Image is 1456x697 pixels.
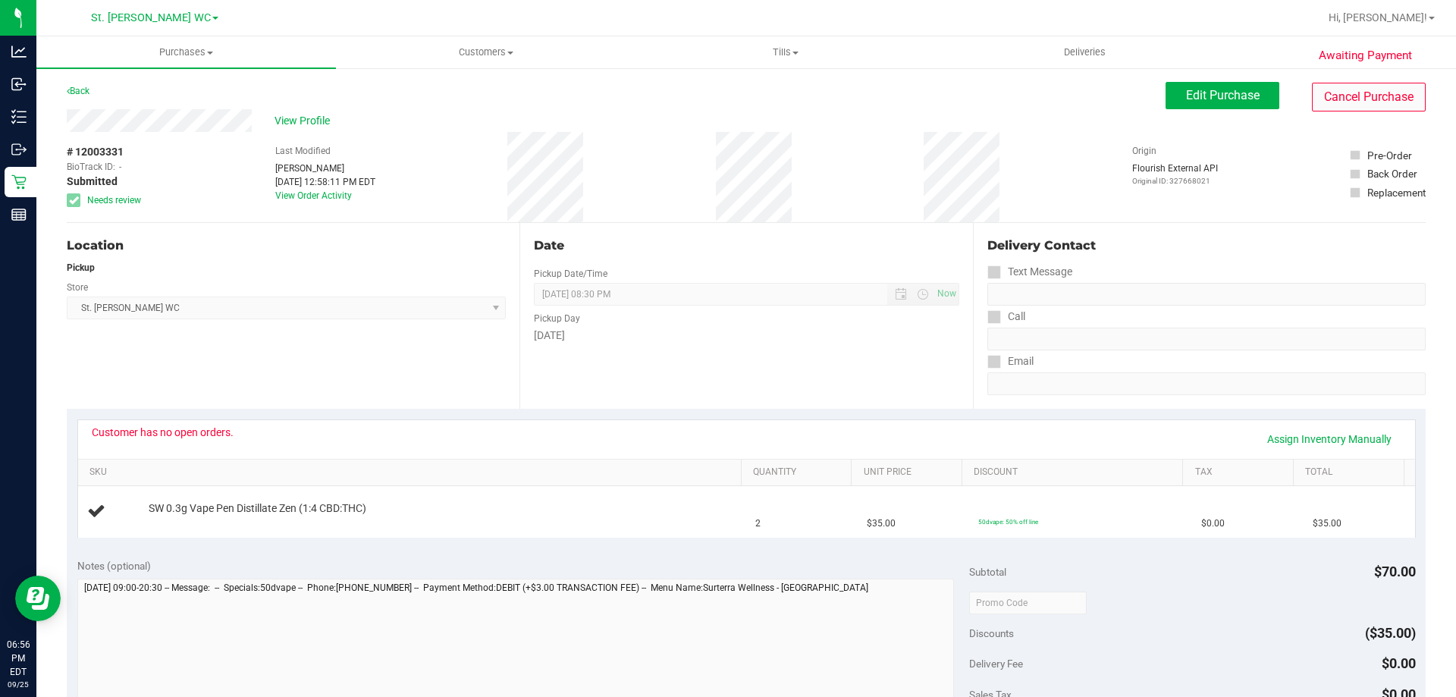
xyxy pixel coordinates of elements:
[635,36,935,68] a: Tills
[7,679,30,690] p: 09/25
[1132,175,1218,187] p: Original ID: 327668021
[969,658,1023,670] span: Delivery Fee
[755,516,761,531] span: 2
[67,237,506,255] div: Location
[1201,516,1225,531] span: $0.00
[864,466,956,479] a: Unit Price
[867,516,896,531] span: $35.00
[534,328,959,344] div: [DATE]
[987,306,1025,328] label: Call
[1186,88,1260,102] span: Edit Purchase
[11,77,27,92] inline-svg: Inbound
[1329,11,1427,24] span: Hi, [PERSON_NAME]!
[1374,564,1416,579] span: $70.00
[11,174,27,190] inline-svg: Retail
[969,592,1087,614] input: Promo Code
[974,466,1177,479] a: Discount
[87,193,141,207] span: Needs review
[987,283,1426,306] input: Format: (999) 999-9999
[1305,466,1398,479] a: Total
[987,237,1426,255] div: Delivery Contact
[92,426,234,438] div: Customer has no open orders.
[534,267,607,281] label: Pickup Date/Time
[1257,426,1401,452] a: Assign Inventory Manually
[67,262,95,273] strong: Pickup
[534,312,580,325] label: Pickup Day
[67,144,124,160] span: # 12003331
[67,160,115,174] span: BioTrack ID:
[91,11,211,24] span: St. [PERSON_NAME] WC
[935,36,1235,68] a: Deliveries
[987,261,1072,283] label: Text Message
[1166,82,1279,109] button: Edit Purchase
[275,175,375,189] div: [DATE] 12:58:11 PM EDT
[336,36,635,68] a: Customers
[7,638,30,679] p: 06:56 PM EDT
[969,566,1006,578] span: Subtotal
[36,36,336,68] a: Purchases
[275,162,375,175] div: [PERSON_NAME]
[15,576,61,621] iframe: Resource center
[753,466,846,479] a: Quantity
[119,160,121,174] span: -
[11,44,27,59] inline-svg: Analytics
[149,501,366,516] span: SW 0.3g Vape Pen Distillate Zen (1:4 CBD:THC)
[1319,47,1412,64] span: Awaiting Payment
[11,207,27,222] inline-svg: Reports
[89,466,735,479] a: SKU
[275,113,335,129] span: View Profile
[1132,144,1156,158] label: Origin
[1132,162,1218,187] div: Flourish External API
[1367,166,1417,181] div: Back Order
[534,237,959,255] div: Date
[987,328,1426,350] input: Format: (999) 999-9999
[1382,655,1416,671] span: $0.00
[1313,516,1341,531] span: $35.00
[1367,185,1426,200] div: Replacement
[337,46,635,59] span: Customers
[1365,625,1416,641] span: ($35.00)
[636,46,934,59] span: Tills
[11,109,27,124] inline-svg: Inventory
[67,174,118,190] span: Submitted
[67,281,88,294] label: Store
[275,190,352,201] a: View Order Activity
[36,46,336,59] span: Purchases
[77,560,151,572] span: Notes (optional)
[67,86,89,96] a: Back
[969,620,1014,647] span: Discounts
[1043,46,1126,59] span: Deliveries
[1367,148,1412,163] div: Pre-Order
[978,518,1038,526] span: 50dvape: 50% off line
[1312,83,1426,111] button: Cancel Purchase
[1195,466,1288,479] a: Tax
[11,142,27,157] inline-svg: Outbound
[987,350,1034,372] label: Email
[275,144,331,158] label: Last Modified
